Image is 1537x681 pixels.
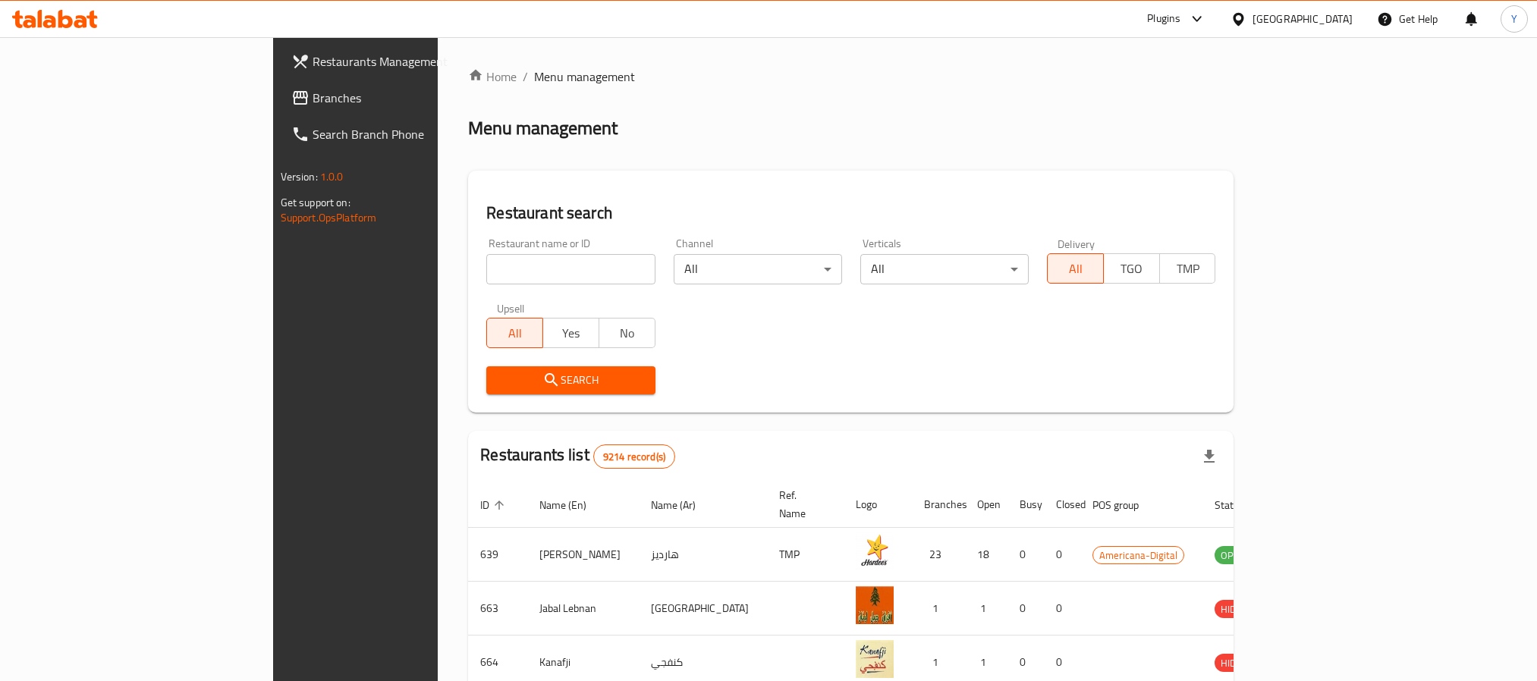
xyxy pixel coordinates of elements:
[1147,10,1180,28] div: Plugins
[549,322,593,344] span: Yes
[1103,253,1160,284] button: TGO
[965,482,1007,528] th: Open
[639,528,767,582] td: هارديز
[279,116,530,152] a: Search Branch Phone
[965,528,1007,582] td: 18
[527,582,639,635] td: Jabal Lebnan
[1007,582,1044,635] td: 0
[486,254,655,284] input: Search for restaurant name or ID..
[779,486,825,523] span: Ref. Name
[856,586,894,624] img: Jabal Lebnan
[486,202,1215,224] h2: Restaurant search
[1092,496,1158,514] span: POS group
[1215,601,1260,618] span: HIDDEN
[320,167,344,187] span: 1.0.0
[493,322,537,344] span: All
[912,528,965,582] td: 23
[605,322,649,344] span: No
[281,208,377,228] a: Support.OpsPlatform
[279,43,530,80] a: Restaurants Management
[1215,600,1260,618] div: HIDDEN
[313,89,517,107] span: Branches
[497,303,525,313] label: Upsell
[912,482,965,528] th: Branches
[539,496,606,514] span: Name (En)
[1047,253,1104,284] button: All
[1159,253,1216,284] button: TMP
[1110,258,1154,280] span: TGO
[279,80,530,116] a: Branches
[1044,582,1080,635] td: 0
[844,482,912,528] th: Logo
[486,366,655,394] button: Search
[1044,528,1080,582] td: 0
[480,496,509,514] span: ID
[468,116,618,140] h2: Menu management
[651,496,715,514] span: Name (Ar)
[313,52,517,71] span: Restaurants Management
[860,254,1029,284] div: All
[468,67,1234,86] nav: breadcrumb
[594,450,674,464] span: 9214 record(s)
[1044,482,1080,528] th: Closed
[1215,546,1252,564] div: OPEN
[480,444,675,469] h2: Restaurants list
[534,67,635,86] span: Menu management
[281,167,318,187] span: Version:
[498,371,643,390] span: Search
[542,318,599,348] button: Yes
[1007,482,1044,528] th: Busy
[1215,654,1260,672] div: HIDDEN
[1058,238,1095,249] label: Delivery
[486,318,543,348] button: All
[1166,258,1210,280] span: TMP
[674,254,842,284] div: All
[1253,11,1353,27] div: [GEOGRAPHIC_DATA]
[1511,11,1517,27] span: Y
[639,582,767,635] td: [GEOGRAPHIC_DATA]
[1191,438,1227,475] div: Export file
[1215,654,1260,672] span: HIDDEN
[599,318,655,348] button: No
[767,528,844,582] td: TMP
[912,582,965,635] td: 1
[965,582,1007,635] td: 1
[1215,496,1264,514] span: Status
[1054,258,1098,280] span: All
[856,640,894,678] img: Kanafji
[281,193,350,212] span: Get support on:
[1093,547,1183,564] span: Americana-Digital
[1007,528,1044,582] td: 0
[1215,547,1252,564] span: OPEN
[313,125,517,143] span: Search Branch Phone
[593,444,675,469] div: Total records count
[856,532,894,570] img: Hardee's
[527,528,639,582] td: [PERSON_NAME]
